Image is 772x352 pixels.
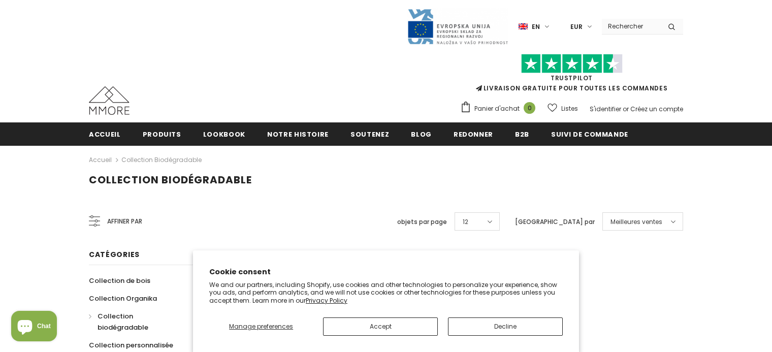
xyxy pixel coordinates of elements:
[89,249,140,260] span: Catégories
[267,130,329,139] span: Notre histoire
[548,100,578,117] a: Listes
[306,296,347,305] a: Privacy Policy
[267,122,329,145] a: Notre histoire
[463,217,468,227] span: 12
[350,122,389,145] a: soutenez
[524,102,535,114] span: 0
[397,217,447,227] label: objets par page
[551,74,593,82] a: TrustPilot
[515,122,529,145] a: B2B
[107,216,142,227] span: Affiner par
[203,130,245,139] span: Lookbook
[454,130,493,139] span: Redonner
[323,317,438,336] button: Accept
[89,290,157,307] a: Collection Organika
[460,101,540,116] a: Panier d'achat 0
[515,130,529,139] span: B2B
[121,155,202,164] a: Collection biodégradable
[561,104,578,114] span: Listes
[454,122,493,145] a: Redonner
[551,130,628,139] span: Suivi de commande
[143,130,181,139] span: Produits
[209,281,563,305] p: We and our partners, including Shopify, use cookies and other technologies to personalize your ex...
[209,317,313,336] button: Manage preferences
[89,154,112,166] a: Accueil
[229,322,293,331] span: Manage preferences
[89,340,173,350] span: Collection personnalisée
[89,307,184,336] a: Collection biodégradable
[610,217,662,227] span: Meilleures ventes
[570,22,583,32] span: EUR
[474,104,520,114] span: Panier d'achat
[89,130,121,139] span: Accueil
[89,86,130,115] img: Cas MMORE
[350,130,389,139] span: soutenez
[407,8,508,45] img: Javni Razpis
[98,311,148,332] span: Collection biodégradable
[411,130,432,139] span: Blog
[143,122,181,145] a: Produits
[623,105,629,113] span: or
[89,276,150,285] span: Collection de bois
[521,54,623,74] img: Faites confiance aux étoiles pilotes
[203,122,245,145] a: Lookbook
[519,22,528,31] img: i-lang-1.png
[630,105,683,113] a: Créez un compte
[602,19,660,34] input: Search Site
[8,311,60,344] inbox-online-store-chat: Shopify online store chat
[89,173,252,187] span: Collection biodégradable
[209,267,563,277] h2: Cookie consent
[89,122,121,145] a: Accueil
[532,22,540,32] span: en
[551,122,628,145] a: Suivi de commande
[89,294,157,303] span: Collection Organika
[448,317,563,336] button: Decline
[89,272,150,290] a: Collection de bois
[407,22,508,30] a: Javni Razpis
[411,122,432,145] a: Blog
[590,105,621,113] a: S'identifier
[515,217,595,227] label: [GEOGRAPHIC_DATA] par
[460,58,683,92] span: LIVRAISON GRATUITE POUR TOUTES LES COMMANDES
